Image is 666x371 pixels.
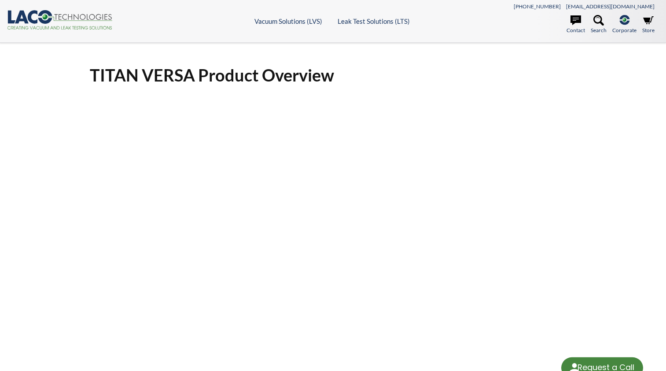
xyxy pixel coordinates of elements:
[566,3,655,10] a: [EMAIL_ADDRESS][DOMAIN_NAME]
[90,64,576,86] h1: TITAN VERSA Product Overview
[567,15,585,34] a: Contact
[591,15,607,34] a: Search
[642,15,655,34] a: Store
[514,3,561,10] a: [PHONE_NUMBER]
[612,26,637,34] span: Corporate
[254,17,322,25] a: Vacuum Solutions (LVS)
[338,17,410,25] a: Leak Test Solutions (LTS)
